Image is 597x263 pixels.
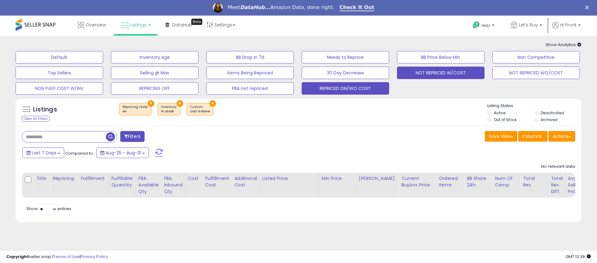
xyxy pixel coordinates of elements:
[359,175,396,182] div: [PERSON_NAME]
[401,175,433,188] div: Current Buybox Price
[209,100,216,107] button: ×
[302,51,389,63] button: Needs to Reprice
[546,42,581,48] span: Show Analytics
[206,82,294,95] button: FBA not repriced
[560,22,576,28] span: Hi Front
[467,175,490,188] div: BB Share 24h.
[36,175,47,182] div: Title
[122,109,148,114] div: on
[492,67,580,79] button: NOT REPRICED WO/COST
[494,110,505,115] label: Active
[172,22,192,28] span: DataHub
[16,67,103,79] button: Top Sellers
[541,110,564,115] label: Deactivated
[96,148,149,158] button: Aug-25 - Aug-31
[472,21,480,29] i: Get Help
[506,16,547,36] a: Let’s Buy
[16,51,103,63] button: Default
[190,105,210,114] span: Custom:
[468,16,501,36] a: Help
[240,4,270,10] i: DataHub...
[122,105,148,114] span: Repricing state :
[164,175,183,195] div: FBA inbound Qty
[6,254,108,260] div: seller snap | |
[340,4,375,11] a: Check It Out
[492,51,580,63] button: Non Competitive
[518,131,547,142] button: Columns
[81,254,108,260] a: Privacy Policy
[65,150,94,156] span: Compared to:
[116,16,155,34] a: Listings
[33,105,57,114] h5: Listings
[541,164,575,170] div: No relevant data
[494,117,517,122] label: Out of Stock
[26,206,71,212] span: Show: entries
[86,22,106,28] span: Overview
[120,131,145,142] button: Filters
[482,23,490,28] span: Help
[32,150,56,156] span: Last 7 Days
[188,175,200,182] div: Cost
[177,100,183,107] button: ×
[487,103,581,109] p: Listing States:
[552,22,581,36] a: Hi Front
[22,116,50,122] div: Clear All Filters
[112,175,133,188] div: Fulfillable Quantity
[111,51,198,63] button: Inventory Age
[191,19,202,25] div: Tooltip anchor
[439,175,461,188] div: Ordered Items
[523,175,546,188] div: Total Rev.
[161,109,177,114] div: in stock
[138,175,159,195] div: FBA Available Qty
[106,150,141,156] span: Aug-25 - Aug-31
[190,109,210,114] div: cost is None
[81,175,106,182] div: Fulfillment
[228,4,335,11] div: Meet Amazon Data, done right.
[206,51,294,63] button: BB Drop in 7d
[205,175,229,188] div: Fulfillment Cost
[111,67,198,79] button: Selling @ Max
[73,16,111,34] a: Overview
[302,67,389,79] button: 30 Day Decrease
[519,22,538,28] span: Let’s Buy
[202,16,240,34] a: Settings
[548,131,575,142] button: Actions
[161,16,197,34] a: DataHub
[397,51,485,63] button: BB Price Below Min
[161,105,177,114] span: Inventory :
[397,67,485,79] button: NOT REPRICED W/COST
[262,175,316,182] div: Listed Price
[16,82,103,95] button: NON FULFI COST W/INV
[585,6,591,9] div: Close
[495,175,518,188] div: Num of Comp.
[568,175,591,195] div: Avg Selling Price
[551,175,563,195] div: Total Rev. Diff.
[206,67,294,79] button: Items Being Repriced
[53,175,75,182] div: Repricing
[522,133,542,139] span: Columns
[234,175,257,188] div: Additional Cost
[322,175,354,182] div: Min Price
[148,100,154,107] button: ×
[213,3,223,13] img: Profile image for Georgie
[111,82,198,95] button: REPRICING OFF
[485,131,517,142] button: Save View
[566,254,591,260] span: 2025-09-8 12:39 GMT
[302,82,389,95] button: REPRICED ON/WO COST
[541,117,557,122] label: Archived
[53,254,80,260] a: Terms of Use
[6,254,29,260] strong: Copyright
[22,148,64,158] button: Last 7 Days
[130,22,146,28] span: Listings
